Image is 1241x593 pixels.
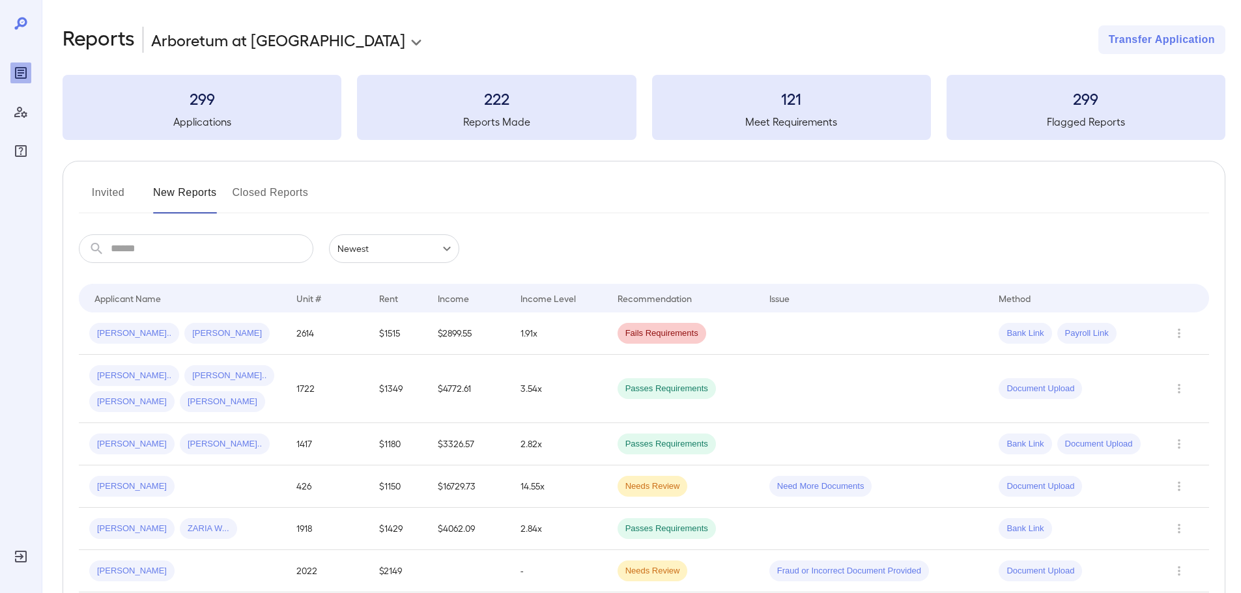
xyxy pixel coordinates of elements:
span: Fails Requirements [618,327,706,340]
td: $3326.57 [427,423,510,465]
span: Document Upload [999,480,1082,493]
td: 2.84x [510,508,607,550]
summary: 299Applications222Reports Made121Meet Requirements299Flagged Reports [63,75,1225,140]
span: Payroll Link [1057,327,1117,340]
span: Bank Link [999,438,1051,450]
span: ZARIA W... [180,523,237,535]
td: $1515 [369,312,427,355]
span: Passes Requirements [618,523,716,535]
button: Row Actions [1169,323,1190,344]
span: Needs Review [618,565,688,577]
td: 1.91x [510,312,607,355]
div: Recommendation [618,290,692,306]
span: [PERSON_NAME] [89,480,175,493]
span: Document Upload [999,565,1082,577]
button: Row Actions [1169,518,1190,539]
div: Applicant Name [94,290,161,306]
span: [PERSON_NAME].. [184,370,274,382]
button: Transfer Application [1098,25,1225,54]
td: 1417 [286,423,369,465]
h2: Reports [63,25,135,54]
td: $16729.73 [427,465,510,508]
h3: 299 [63,88,341,109]
div: Rent [379,290,400,306]
td: 1722 [286,355,369,423]
span: [PERSON_NAME].. [180,438,270,450]
span: Need More Documents [769,480,872,493]
h5: Meet Requirements [652,114,931,130]
td: 2022 [286,550,369,592]
button: Closed Reports [233,182,309,214]
td: 426 [286,465,369,508]
div: Income Level [521,290,576,306]
h5: Flagged Reports [947,114,1225,130]
td: $1429 [369,508,427,550]
td: $2899.55 [427,312,510,355]
span: [PERSON_NAME] [89,523,175,535]
div: Manage Users [10,102,31,122]
span: Passes Requirements [618,438,716,450]
button: New Reports [153,182,217,214]
h3: 299 [947,88,1225,109]
td: $2149 [369,550,427,592]
div: Log Out [10,546,31,567]
span: [PERSON_NAME] [89,396,175,408]
h3: 121 [652,88,931,109]
div: Unit # [296,290,321,306]
td: $4062.09 [427,508,510,550]
div: Method [999,290,1031,306]
span: Fraud or Incorrect Document Provided [769,565,929,577]
h5: Reports Made [357,114,636,130]
div: Issue [769,290,790,306]
span: [PERSON_NAME] [89,438,175,450]
span: [PERSON_NAME] [89,565,175,577]
span: Needs Review [618,480,688,493]
span: Document Upload [999,383,1082,395]
td: 3.54x [510,355,607,423]
span: Bank Link [999,327,1051,340]
h5: Applications [63,114,341,130]
span: Document Upload [1057,438,1141,450]
span: Passes Requirements [618,383,716,395]
span: Bank Link [999,523,1051,535]
span: [PERSON_NAME] [180,396,265,408]
td: $1349 [369,355,427,423]
td: $1180 [369,423,427,465]
button: Invited [79,182,137,214]
button: Row Actions [1169,476,1190,497]
span: [PERSON_NAME].. [89,370,179,382]
button: Row Actions [1169,560,1190,581]
span: [PERSON_NAME].. [89,327,179,340]
button: Row Actions [1169,378,1190,399]
div: FAQ [10,141,31,161]
h3: 222 [357,88,636,109]
td: $4772.61 [427,355,510,423]
td: 14.55x [510,465,607,508]
button: Row Actions [1169,434,1190,454]
td: 2.82x [510,423,607,465]
td: 2614 [286,312,369,355]
td: $1150 [369,465,427,508]
span: [PERSON_NAME] [184,327,270,340]
div: Newest [329,234,459,263]
div: Income [438,290,469,306]
p: Arboretum at [GEOGRAPHIC_DATA] [151,29,405,50]
td: - [510,550,607,592]
td: 1918 [286,508,369,550]
div: Reports [10,62,31,83]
